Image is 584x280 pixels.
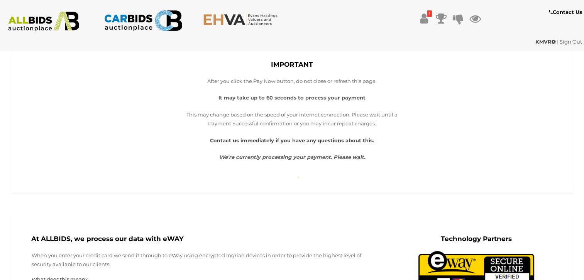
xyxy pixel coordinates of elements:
img: EHVA.com.au [203,13,282,25]
a: Contact us immediately if you have any questions about this. [210,137,374,143]
i: ! [427,10,432,17]
p: When you enter your credit card we send it through to eWay using encrypted Ingrian devices in ord... [32,251,368,269]
b: Technology Partners [441,235,512,243]
p: After you click the Pay Now button, do not close or refresh this page. [186,77,398,86]
a: Sign Out [560,39,582,45]
b: At ALLBIDS, we process our data with eWAY [31,235,183,243]
img: ALLBIDS.com.au [4,12,83,32]
img: CARBIDS.com.au [104,8,183,34]
strong: It may take up to 60 seconds to process your payment [218,94,366,101]
p: This may change based on the speed of your internet connection. Please wait until a Payment Succe... [186,110,398,128]
a: ! [418,12,430,25]
i: We're currently processing your payment. Please wait. [219,154,365,160]
a: KMVR [535,39,557,45]
b: Contact Us [549,9,582,15]
span: | [557,39,559,45]
a: Contact Us [549,8,584,17]
strong: KMVR [535,39,556,45]
b: IMPORTANT [271,61,313,68]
